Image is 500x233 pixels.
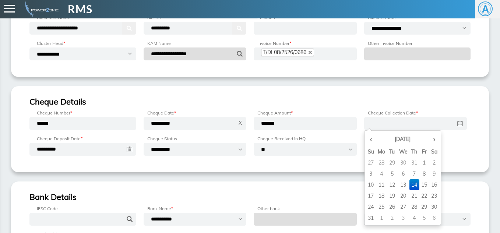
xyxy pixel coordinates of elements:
[263,49,306,56] span: T/DL08/2526/0686
[376,190,387,201] td: 18
[366,212,376,223] td: 31
[366,168,376,179] td: 3
[376,201,387,212] td: 25
[376,132,429,146] th: [DATE]
[429,146,439,157] th: Sa
[387,168,397,179] td: 5
[387,179,397,190] td: 12
[68,1,92,17] span: RMS
[366,157,376,168] td: 27
[397,179,409,190] td: 13
[409,168,419,179] td: 7
[409,190,419,201] td: 21
[409,179,419,190] td: 14
[366,146,376,157] th: Su
[387,212,397,223] td: 2
[29,97,471,106] h3: Cheque Details
[409,201,419,212] td: 28
[397,190,409,201] td: 20
[376,179,387,190] td: 11
[419,201,429,212] td: 29
[29,193,471,201] h3: Bank Details
[397,146,409,157] th: We
[366,132,376,146] th: ‹
[409,212,419,223] td: 4
[419,212,429,223] td: 5
[387,201,397,212] td: 26
[376,157,387,168] td: 28
[429,212,439,223] td: 6
[429,132,439,146] th: ›
[376,146,387,157] th: Mo
[419,146,429,157] th: Fr
[409,157,419,168] td: 31
[366,201,376,212] td: 24
[366,190,376,201] td: 17
[387,157,397,168] td: 29
[429,201,439,212] td: 30
[387,146,397,157] th: Tu
[429,179,439,190] td: 16
[376,212,387,223] td: 1
[397,168,409,179] td: 6
[419,168,429,179] td: 8
[419,157,429,168] td: 1
[478,1,493,16] span: A
[397,201,409,212] td: 27
[419,190,429,201] td: 22
[234,117,246,130] a: X
[366,179,376,190] td: 10
[397,157,409,168] td: 30
[22,1,59,17] img: admin
[397,212,409,223] td: 3
[409,146,419,157] th: Th
[429,190,439,201] td: 23
[419,179,429,190] td: 15
[376,168,387,179] td: 4
[429,168,439,179] td: 9
[387,190,397,201] td: 19
[429,157,439,168] td: 2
